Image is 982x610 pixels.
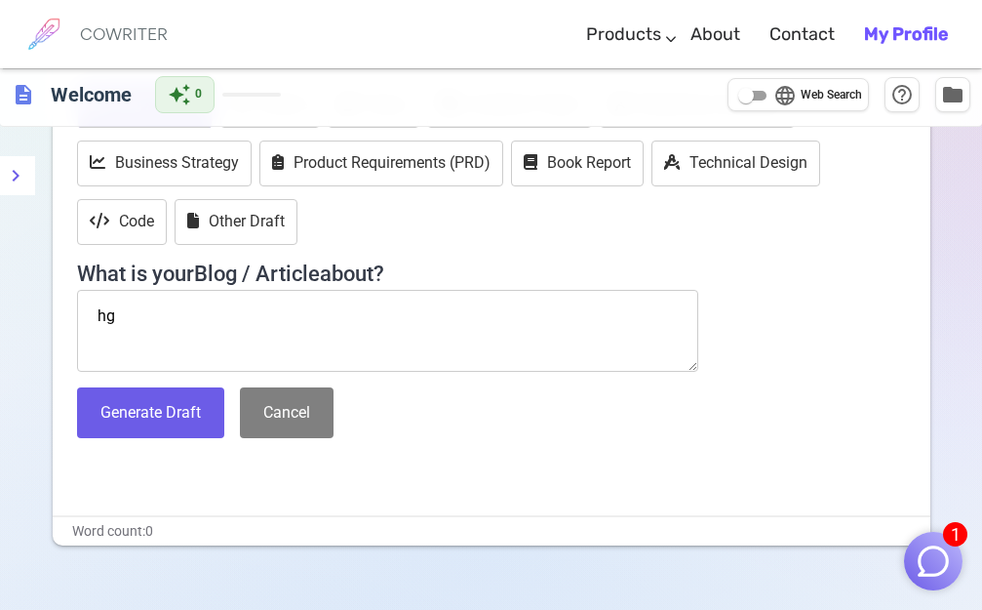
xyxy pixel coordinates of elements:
button: Business Strategy [77,141,252,186]
button: Technical Design [651,141,820,186]
span: description [12,83,35,106]
h6: COWRITER [80,25,168,43]
a: Contact [769,6,835,63]
div: Word count: 0 [53,517,930,546]
span: 0 [195,85,202,104]
h6: Click to edit title [43,75,139,114]
a: Products [586,6,661,63]
span: auto_awesome [168,83,191,106]
button: Generate Draft [77,387,224,439]
img: Close chat [915,543,952,580]
button: Code [77,199,167,245]
button: Manage Documents [935,77,970,112]
a: About [690,6,740,63]
span: folder [941,83,964,106]
span: help_outline [890,83,914,106]
button: Cancel [240,387,334,439]
button: Product Requirements (PRD) [259,141,503,186]
span: 1 [943,522,967,547]
img: brand logo [20,10,68,59]
button: Book Report [511,141,644,186]
h4: What is your Blog / Article about? [77,250,906,287]
button: 1 [904,532,962,590]
span: Web Search [801,86,862,105]
textarea: hg [77,290,699,372]
span: language [773,84,797,107]
b: My Profile [864,23,948,45]
a: My Profile [864,6,948,63]
button: Help & Shortcuts [884,77,920,112]
button: Other Draft [175,199,297,245]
